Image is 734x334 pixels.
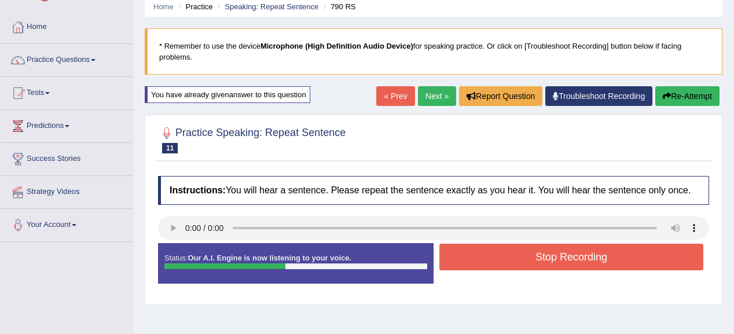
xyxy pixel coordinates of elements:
a: Success Stories [1,143,133,172]
h2: Practice Speaking: Repeat Sentence [158,124,346,153]
button: Report Question [459,86,542,106]
button: Re-Attempt [655,86,720,106]
blockquote: * Remember to use the device for speaking practice. Or click on [Troubleshoot Recording] button b... [145,28,722,75]
a: Home [153,2,174,11]
strong: Our A.I. Engine is now listening to your voice. [188,254,351,262]
b: Microphone (High Definition Audio Device) [260,42,413,50]
a: Your Account [1,209,133,238]
div: You have already given answer to this question [145,86,310,103]
a: Strategy Videos [1,176,133,205]
a: Practice Questions [1,44,133,73]
h4: You will hear a sentence. Please repeat the sentence exactly as you hear it. You will hear the se... [158,176,709,205]
li: Practice [175,1,212,12]
a: Predictions [1,110,133,139]
b: Instructions: [170,185,226,195]
button: Stop Recording [439,244,703,270]
div: Status: [158,243,434,284]
a: « Prev [376,86,414,106]
a: Troubleshoot Recording [545,86,652,106]
li: 790 RS [321,1,356,12]
a: Speaking: Repeat Sentence [225,2,318,11]
span: 11 [162,143,178,153]
a: Tests [1,77,133,106]
a: Home [1,11,133,40]
a: Next » [418,86,456,106]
